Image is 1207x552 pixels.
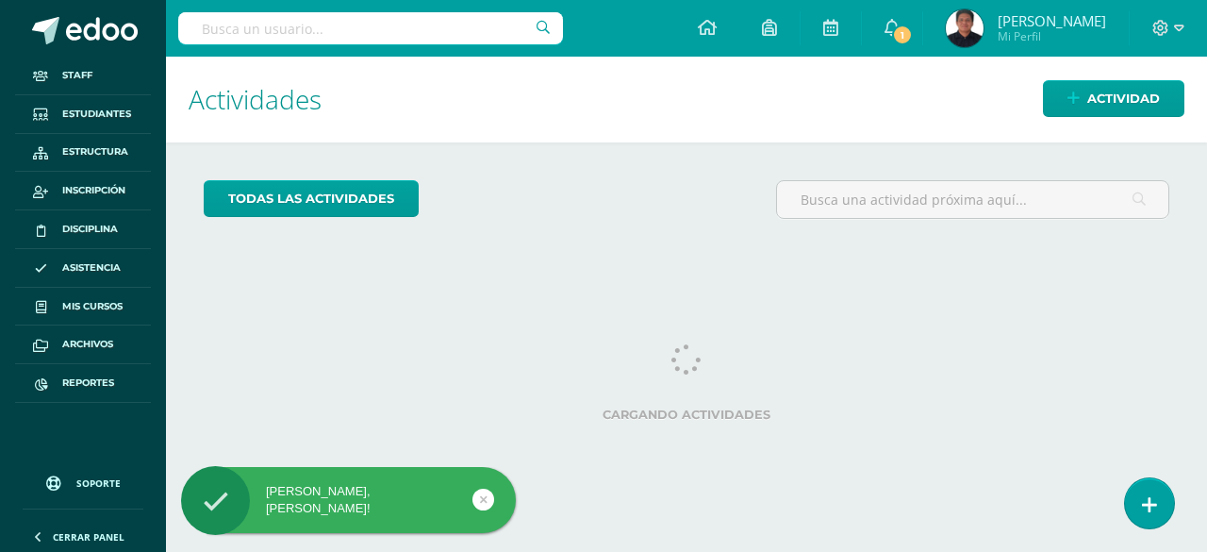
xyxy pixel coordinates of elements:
span: Asistencia [62,260,121,276]
a: Mis cursos [15,288,151,326]
span: Mi Perfil [998,28,1106,44]
a: Archivos [15,326,151,364]
span: Inscripción [62,183,125,198]
a: Estudiantes [15,95,151,134]
span: Mis cursos [62,299,123,314]
span: Cerrar panel [53,530,124,544]
span: Actividad [1087,81,1160,116]
span: Disciplina [62,222,118,237]
img: dfb2445352bbaa30de7fa1c39f03f7f6.png [946,9,984,47]
a: Soporte [23,458,143,504]
span: Estudiantes [62,107,131,122]
input: Busca una actividad próxima aquí... [777,181,1168,218]
a: Inscripción [15,172,151,210]
span: 1 [892,25,913,45]
span: Archivos [62,337,113,352]
a: Reportes [15,364,151,403]
a: Actividad [1043,80,1184,117]
span: Staff [62,68,92,83]
span: Reportes [62,376,114,391]
a: Disciplina [15,210,151,249]
h1: Actividades [189,57,1184,142]
a: Staff [15,57,151,95]
a: Estructura [15,134,151,173]
span: Soporte [76,477,121,490]
a: todas las Actividades [204,180,419,217]
label: Cargando actividades [204,408,1169,422]
input: Busca un usuario... [178,12,563,44]
a: Asistencia [15,249,151,288]
span: Estructura [62,144,128,159]
div: [PERSON_NAME], [PERSON_NAME]! [181,483,516,517]
span: [PERSON_NAME] [998,11,1106,30]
